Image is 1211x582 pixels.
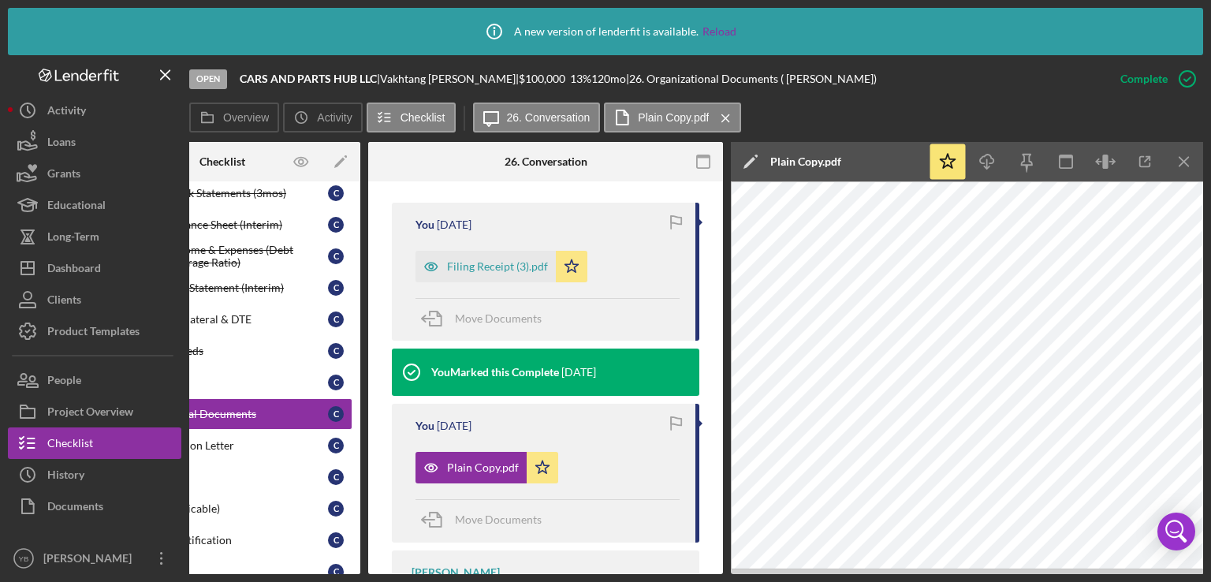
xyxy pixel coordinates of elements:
[415,452,558,483] button: Plain Copy.pdf
[473,103,601,132] button: 26. Conversation
[570,73,591,85] div: 13 %
[455,312,542,325] span: Move Documents
[8,221,181,252] button: Long-Term
[92,177,352,209] a: Business Bank Statements (3mos) C
[328,280,344,296] div: C
[328,375,344,390] div: C
[47,491,103,526] div: Documents
[8,427,181,459] button: Checklist
[1157,513,1195,550] div: Open Intercom Messenger
[125,218,328,231] div: Business Balance Sheet (Interim)
[92,493,352,524] a: Lease (if applicable) C
[638,111,709,124] label: Plain Copy.pdf
[475,12,736,51] div: A new version of lenderfit is available.
[125,313,328,326] div: Business Collateral & DTE
[47,126,76,162] div: Loans
[8,396,181,427] button: Project Overview
[8,284,181,315] button: Clients
[507,111,591,124] label: 26. Conversation
[92,367,352,398] a: Resume/Bio C
[240,72,377,85] b: CARS AND PARTS HUB LLC
[415,218,434,231] div: You
[626,73,877,85] div: | 26. Organizational Documents ( [PERSON_NAME])
[1120,63,1168,95] div: Complete
[8,315,181,347] button: Product Templates
[92,430,352,461] a: EIN Verification Letter C
[604,103,741,132] button: Plain Copy.pdf
[92,272,352,304] a: Profit & Loss Statement (Interim) C
[47,459,84,494] div: History
[92,398,352,430] a: Organizational Documents C
[328,564,344,580] div: C
[455,513,542,526] span: Move Documents
[328,217,344,233] div: C
[328,438,344,453] div: C
[415,251,587,282] button: Filing Receipt (3).pdf
[125,565,328,578] div: ACH Form
[415,500,557,539] button: Move Documents
[8,543,181,574] button: YB[PERSON_NAME]
[189,69,227,89] div: Open
[125,534,328,547] div: Business Certification
[240,73,380,85] div: |
[702,25,736,38] a: Reload
[447,461,519,474] div: Plain Copy.pdf
[328,248,344,264] div: C
[125,345,328,357] div: Use of Proceeds
[199,155,245,168] div: Checklist
[47,315,140,351] div: Product Templates
[8,459,181,491] button: History
[519,72,565,85] span: $100,000
[328,406,344,422] div: C
[19,554,29,563] text: YB
[47,364,81,400] div: People
[328,185,344,201] div: C
[47,95,86,130] div: Activity
[328,312,344,327] div: C
[125,439,328,452] div: EIN Verification Letter
[92,335,352,367] a: Use of Proceeds C
[8,189,181,221] button: Educational
[125,376,328,389] div: Resume/Bio
[431,366,559,379] div: You Marked this Complete
[47,158,80,193] div: Grants
[47,396,133,431] div: Project Overview
[92,461,352,493] a: W9 C
[447,260,548,273] div: Filing Receipt (3).pdf
[8,252,181,284] a: Dashboard
[47,427,93,463] div: Checklist
[47,189,106,225] div: Educational
[8,491,181,522] button: Documents
[328,501,344,517] div: C
[505,155,587,168] div: 26. Conversation
[770,155,841,168] div: Plain Copy.pdf
[223,111,269,124] label: Overview
[8,158,181,189] button: Grants
[47,284,81,319] div: Clients
[561,366,596,379] time: 2025-09-18 13:48
[328,343,344,359] div: C
[125,244,328,269] div: Business Income & Expenses (Debt Service Coverage Ratio)
[591,73,626,85] div: 120 mo
[92,304,352,335] a: Business Collateral & DTE C
[317,111,352,124] label: Activity
[92,209,352,241] a: Business Balance Sheet (Interim) C
[437,218,471,231] time: 2025-09-18 13:49
[415,420,434,432] div: You
[8,126,181,158] button: Loans
[380,73,519,85] div: Vakhtang [PERSON_NAME] |
[125,408,328,420] div: Organizational Documents
[367,103,456,132] button: Checklist
[125,502,328,515] div: Lease (if applicable)
[8,364,181,396] button: People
